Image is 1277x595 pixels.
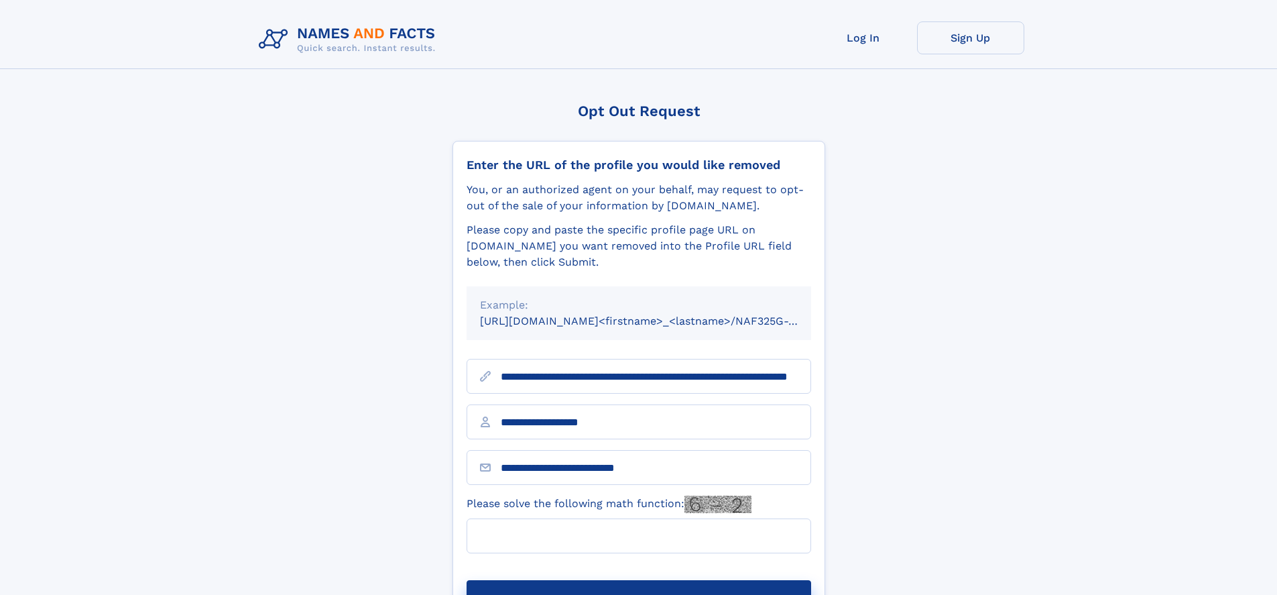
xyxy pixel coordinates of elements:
a: Sign Up [917,21,1024,54]
label: Please solve the following math function: [467,496,751,513]
a: Log In [810,21,917,54]
div: Opt Out Request [452,103,825,119]
div: You, or an authorized agent on your behalf, may request to opt-out of the sale of your informatio... [467,182,811,214]
img: Logo Names and Facts [253,21,446,58]
div: Please copy and paste the specific profile page URL on [DOMAIN_NAME] you want removed into the Pr... [467,222,811,270]
div: Enter the URL of the profile you would like removed [467,158,811,172]
div: Example: [480,297,798,313]
small: [URL][DOMAIN_NAME]<firstname>_<lastname>/NAF325G-xxxxxxxx [480,315,837,327]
